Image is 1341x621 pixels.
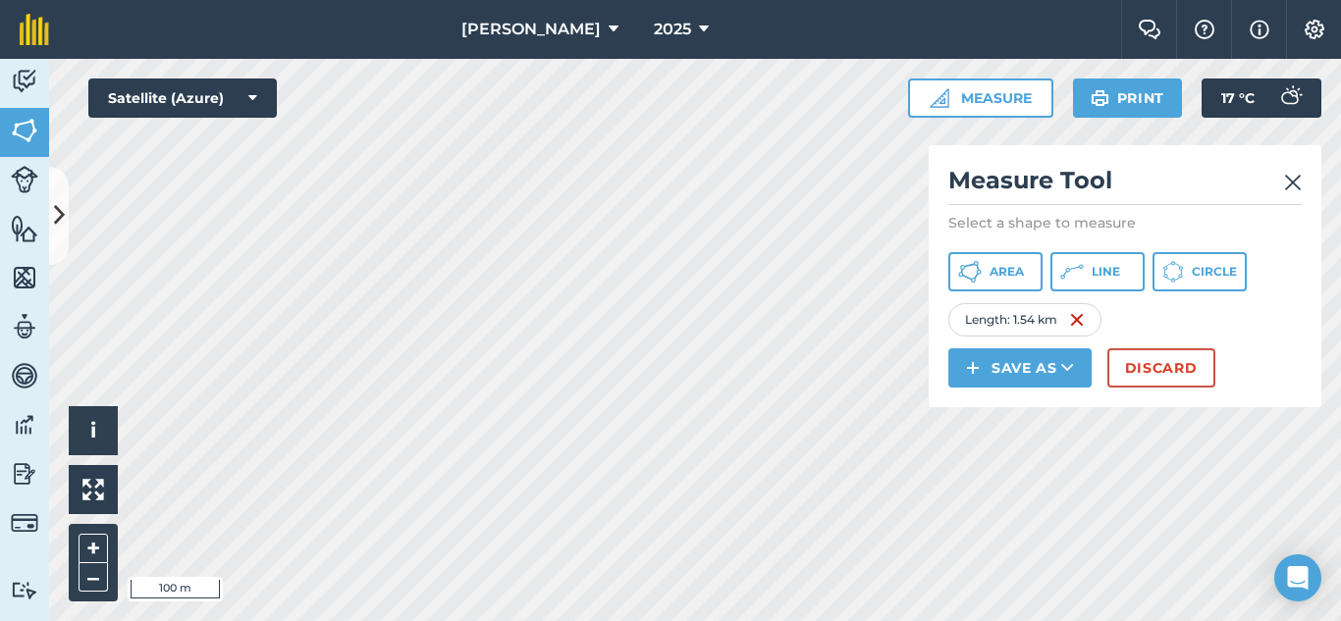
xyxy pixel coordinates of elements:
span: Circle [1192,264,1237,280]
p: Select a shape to measure [948,213,1302,233]
span: 2025 [654,18,691,41]
img: svg+xml;base64,PD94bWwgdmVyc2lvbj0iMS4wIiBlbmNvZGluZz0idXRmLTgiPz4KPCEtLSBHZW5lcmF0b3I6IEFkb2JlIE... [11,459,38,489]
img: fieldmargin Logo [20,14,49,45]
img: svg+xml;base64,PD94bWwgdmVyc2lvbj0iMS4wIiBlbmNvZGluZz0idXRmLTgiPz4KPCEtLSBHZW5lcmF0b3I6IEFkb2JlIE... [11,166,38,193]
img: Four arrows, one pointing top left, one top right, one bottom right and the last bottom left [82,479,104,500]
span: [PERSON_NAME] [461,18,601,41]
button: Circle [1153,252,1247,291]
img: svg+xml;base64,PHN2ZyB4bWxucz0iaHR0cDovL3d3dy53My5vcmcvMjAwMC9zdmciIHdpZHRoPSIxNiIgaGVpZ2h0PSIyNC... [1069,308,1085,332]
img: svg+xml;base64,PD94bWwgdmVyc2lvbj0iMS4wIiBlbmNvZGluZz0idXRmLTgiPz4KPCEtLSBHZW5lcmF0b3I6IEFkb2JlIE... [1270,78,1310,118]
img: A cog icon [1303,20,1326,39]
img: svg+xml;base64,PHN2ZyB4bWxucz0iaHR0cDovL3d3dy53My5vcmcvMjAwMC9zdmciIHdpZHRoPSI1NiIgaGVpZ2h0PSI2MC... [11,214,38,243]
button: – [79,563,108,592]
button: 17 °C [1202,78,1321,118]
button: + [79,534,108,563]
button: Save as [948,348,1092,388]
button: Area [948,252,1043,291]
img: svg+xml;base64,PHN2ZyB4bWxucz0iaHR0cDovL3d3dy53My5vcmcvMjAwMC9zdmciIHdpZHRoPSI1NiIgaGVpZ2h0PSI2MC... [11,116,38,145]
img: Two speech bubbles overlapping with the left bubble in the forefront [1138,20,1161,39]
button: Print [1073,78,1183,118]
span: 17 ° C [1221,78,1255,118]
img: A question mark icon [1193,20,1216,39]
div: Length : 1.54 km [948,303,1101,336]
img: svg+xml;base64,PD94bWwgdmVyc2lvbj0iMS4wIiBlbmNvZGluZz0idXRmLTgiPz4KPCEtLSBHZW5lcmF0b3I6IEFkb2JlIE... [11,312,38,341]
img: svg+xml;base64,PD94bWwgdmVyc2lvbj0iMS4wIiBlbmNvZGluZz0idXRmLTgiPz4KPCEtLSBHZW5lcmF0b3I6IEFkb2JlIE... [11,410,38,440]
img: svg+xml;base64,PHN2ZyB4bWxucz0iaHR0cDovL3d3dy53My5vcmcvMjAwMC9zdmciIHdpZHRoPSIxNyIgaGVpZ2h0PSIxNy... [1250,18,1269,41]
span: Area [990,264,1024,280]
h2: Measure Tool [948,165,1302,205]
button: Line [1050,252,1145,291]
img: svg+xml;base64,PHN2ZyB4bWxucz0iaHR0cDovL3d3dy53My5vcmcvMjAwMC9zdmciIHdpZHRoPSIxNCIgaGVpZ2h0PSIyNC... [966,356,980,380]
img: svg+xml;base64,PHN2ZyB4bWxucz0iaHR0cDovL3d3dy53My5vcmcvMjAwMC9zdmciIHdpZHRoPSIxOSIgaGVpZ2h0PSIyNC... [1091,86,1109,110]
div: Open Intercom Messenger [1274,554,1321,601]
button: Discard [1107,348,1215,388]
img: Ruler icon [930,88,949,108]
span: i [90,418,96,442]
img: svg+xml;base64,PD94bWwgdmVyc2lvbj0iMS4wIiBlbmNvZGluZz0idXRmLTgiPz4KPCEtLSBHZW5lcmF0b3I6IEFkb2JlIE... [11,509,38,537]
img: svg+xml;base64,PHN2ZyB4bWxucz0iaHR0cDovL3d3dy53My5vcmcvMjAwMC9zdmciIHdpZHRoPSI1NiIgaGVpZ2h0PSI2MC... [11,263,38,292]
button: Measure [908,78,1053,118]
button: i [69,406,118,455]
span: Line [1092,264,1120,280]
img: svg+xml;base64,PD94bWwgdmVyc2lvbj0iMS4wIiBlbmNvZGluZz0idXRmLTgiPz4KPCEtLSBHZW5lcmF0b3I6IEFkb2JlIE... [11,581,38,599]
img: svg+xml;base64,PHN2ZyB4bWxucz0iaHR0cDovL3d3dy53My5vcmcvMjAwMC9zdmciIHdpZHRoPSIyMiIgaGVpZ2h0PSIzMC... [1284,171,1302,194]
img: svg+xml;base64,PD94bWwgdmVyc2lvbj0iMS4wIiBlbmNvZGluZz0idXRmLTgiPz4KPCEtLSBHZW5lcmF0b3I6IEFkb2JlIE... [11,67,38,96]
button: Satellite (Azure) [88,78,277,118]
img: svg+xml;base64,PD94bWwgdmVyc2lvbj0iMS4wIiBlbmNvZGluZz0idXRmLTgiPz4KPCEtLSBHZW5lcmF0b3I6IEFkb2JlIE... [11,361,38,390]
